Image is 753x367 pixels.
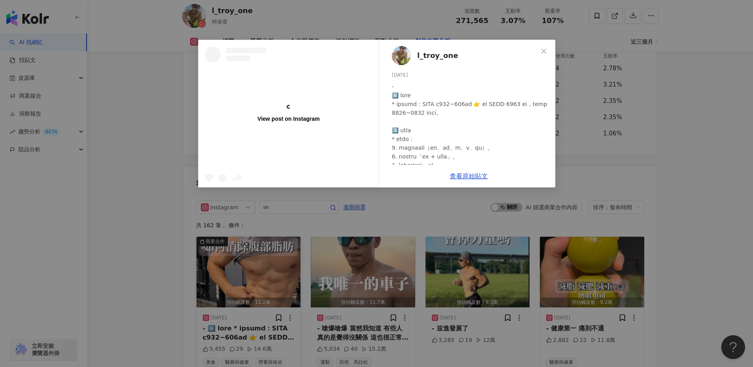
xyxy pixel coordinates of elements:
[392,46,538,65] a: KOL Avatarl_troy_one
[536,43,552,59] button: Close
[392,46,411,65] img: KOL Avatar
[392,71,549,79] div: [DATE]
[450,172,488,180] a: 查看原始貼文
[417,50,458,61] span: l_troy_one
[198,40,379,187] a: View post on Instagram
[541,48,547,54] span: close
[257,115,320,122] div: View post on Instagram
